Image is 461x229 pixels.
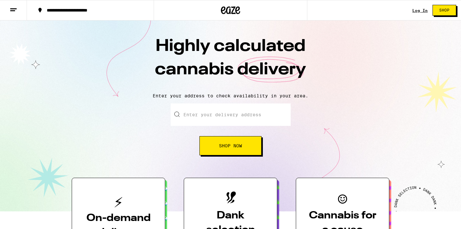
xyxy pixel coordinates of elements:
button: Shop Now [199,136,262,155]
span: Shop [439,8,449,12]
p: Enter your address to check availability in your area. [6,93,455,98]
a: Log In [412,8,428,12]
input: Enter your delivery address [171,103,291,126]
span: Shop Now [219,143,242,148]
button: Shop [433,5,456,16]
h1: Highly calculated cannabis delivery [118,35,343,88]
a: Shop [428,5,461,16]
